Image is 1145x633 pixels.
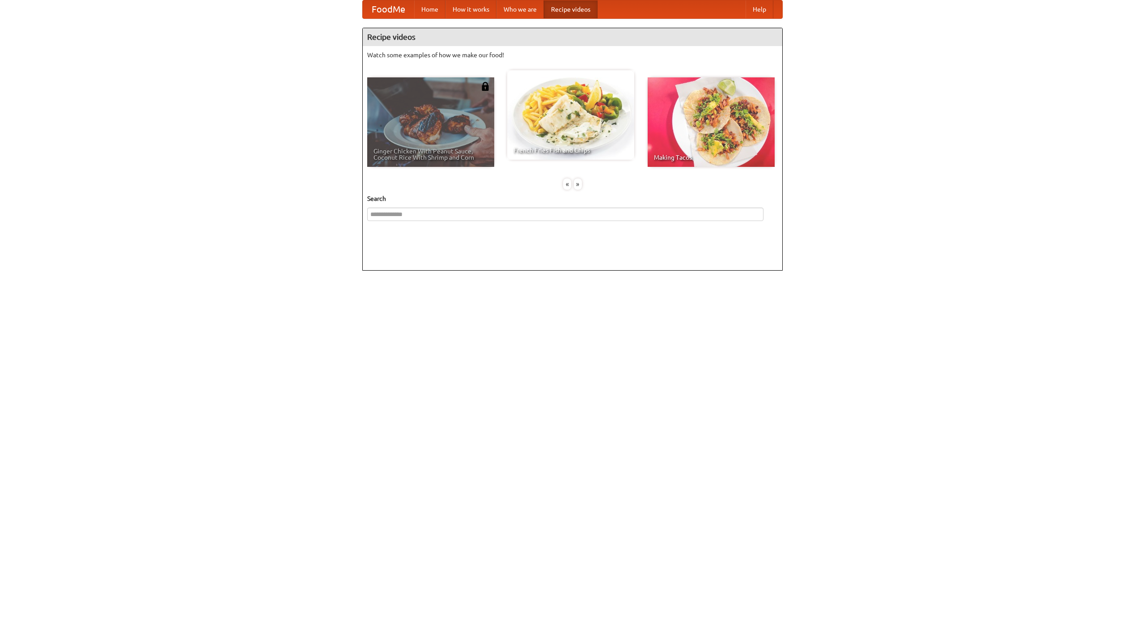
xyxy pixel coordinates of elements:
a: Help [746,0,773,18]
div: « [563,178,571,190]
div: » [574,178,582,190]
a: How it works [445,0,496,18]
h4: Recipe videos [363,28,782,46]
p: Watch some examples of how we make our food! [367,51,778,59]
h5: Search [367,194,778,203]
a: Making Tacos [648,77,775,167]
img: 483408.png [481,82,490,91]
span: Making Tacos [654,154,768,161]
a: Recipe videos [544,0,598,18]
span: French Fries Fish and Chips [513,147,628,153]
a: Home [414,0,445,18]
a: French Fries Fish and Chips [507,70,634,160]
a: Who we are [496,0,544,18]
a: FoodMe [363,0,414,18]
